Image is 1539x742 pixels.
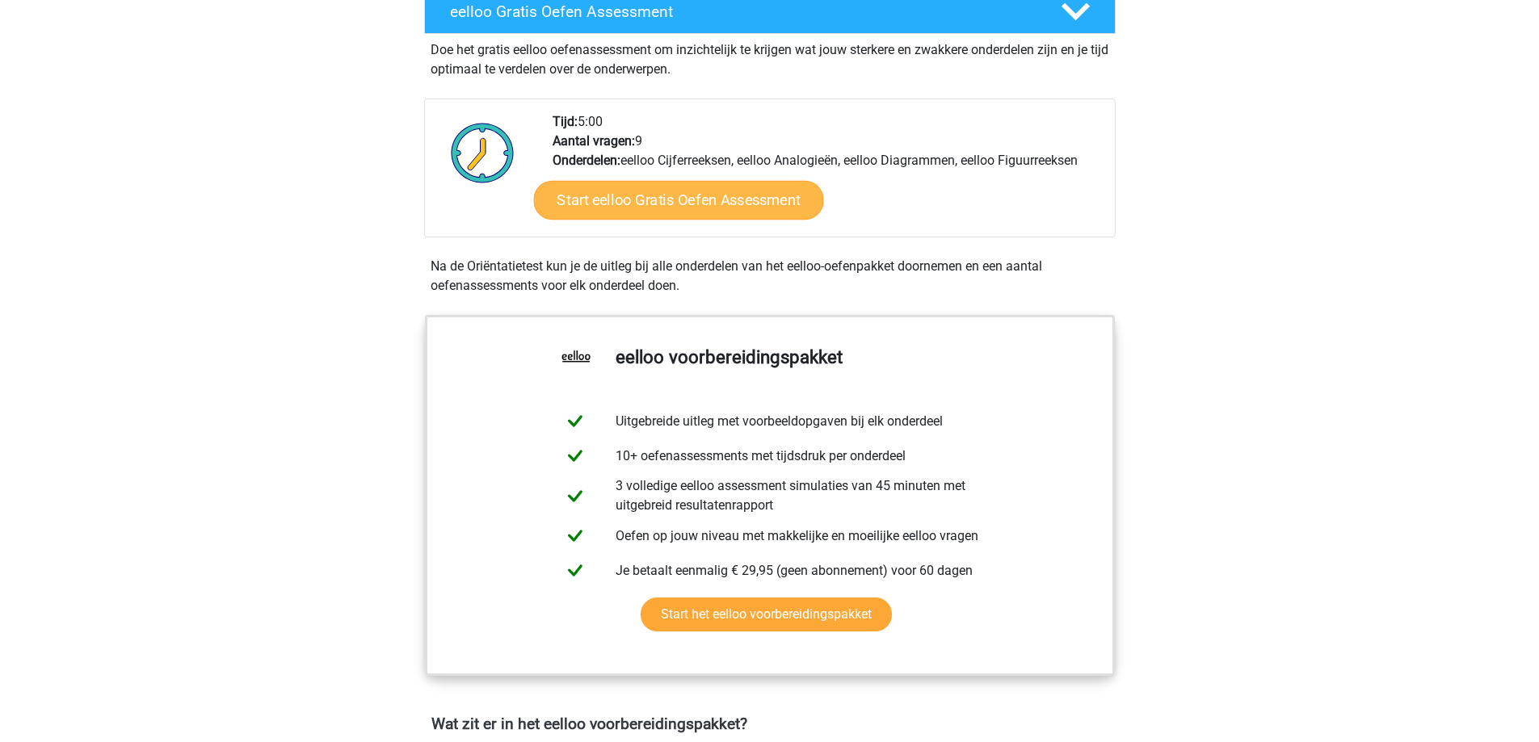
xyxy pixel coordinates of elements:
b: Tijd: [553,114,578,129]
a: Start eelloo Gratis Oefen Assessment [533,181,823,220]
a: Start het eelloo voorbereidingspakket [641,597,892,631]
b: Onderdelen: [553,153,620,168]
div: Doe het gratis eelloo oefenassessment om inzichtelijk te krijgen wat jouw sterkere en zwakkere on... [424,34,1116,79]
div: Na de Oriëntatietest kun je de uitleg bij alle onderdelen van het eelloo-oefenpakket doornemen en... [424,257,1116,296]
h4: eelloo Gratis Oefen Assessment [450,2,1035,21]
b: Aantal vragen: [553,133,635,149]
div: 5:00 9 eelloo Cijferreeksen, eelloo Analogieën, eelloo Diagrammen, eelloo Figuurreeksen [540,112,1114,237]
h4: Wat zit er in het eelloo voorbereidingspakket? [431,715,1108,733]
img: Klok [442,112,524,193]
